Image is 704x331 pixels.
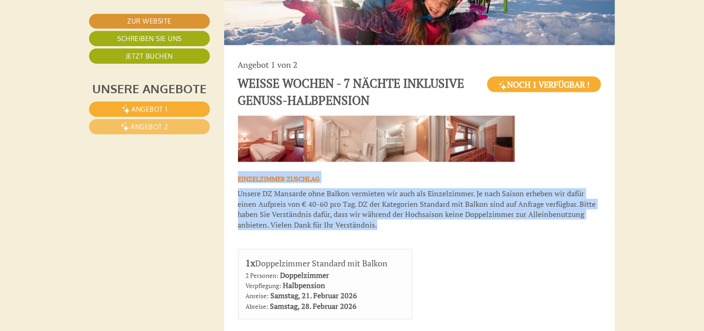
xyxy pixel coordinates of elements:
b: Samstag, 21. Februar 2026 [271,291,358,301]
span: Angebot 1 von 2 [238,59,298,70]
small: 20:57 [212,45,349,52]
span: EINZELZIMMER ZUSCHLAG [238,175,320,183]
small: Abreise: [246,303,268,311]
div: WEISSE WOCHEN - 7 NÄCHTE INKLUSIVE GENUSS-HALBPENSION [238,75,488,109]
span: Angebot 2 [131,123,168,131]
span: Angebot 1 [131,105,167,113]
img: image [238,116,515,162]
div: Unsere Angebote [89,80,210,97]
a: Schreiben Sie uns [89,31,210,46]
a: Zur Website [89,14,210,29]
b: 1x [246,257,256,269]
span: Noch 1 Verfügbar ! [487,77,601,92]
div: Sonntag [159,7,205,23]
small: Verpflegung: [246,282,281,290]
div: Doppelzimmer Standard mit Balkon [246,257,405,270]
img: highlight.svg [499,81,507,90]
small: 2 Personen: [246,271,279,280]
div: Sie [212,27,349,35]
a: Jetzt buchen [89,48,210,64]
b: Doppelzimmer [280,270,329,280]
p: Unsere DZ Mansarde ohne Balkon vermieten wir auch als Einzelzimmer. Je nach Saison erheben wir da... [238,188,602,230]
div: Guten Tag, wie können wir Ihnen helfen? [208,25,356,54]
b: Halbpension [283,280,326,290]
b: Samstag, 28. Februar 2026 [270,301,357,312]
button: Senden [310,244,364,259]
small: Anreise: [246,292,269,301]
